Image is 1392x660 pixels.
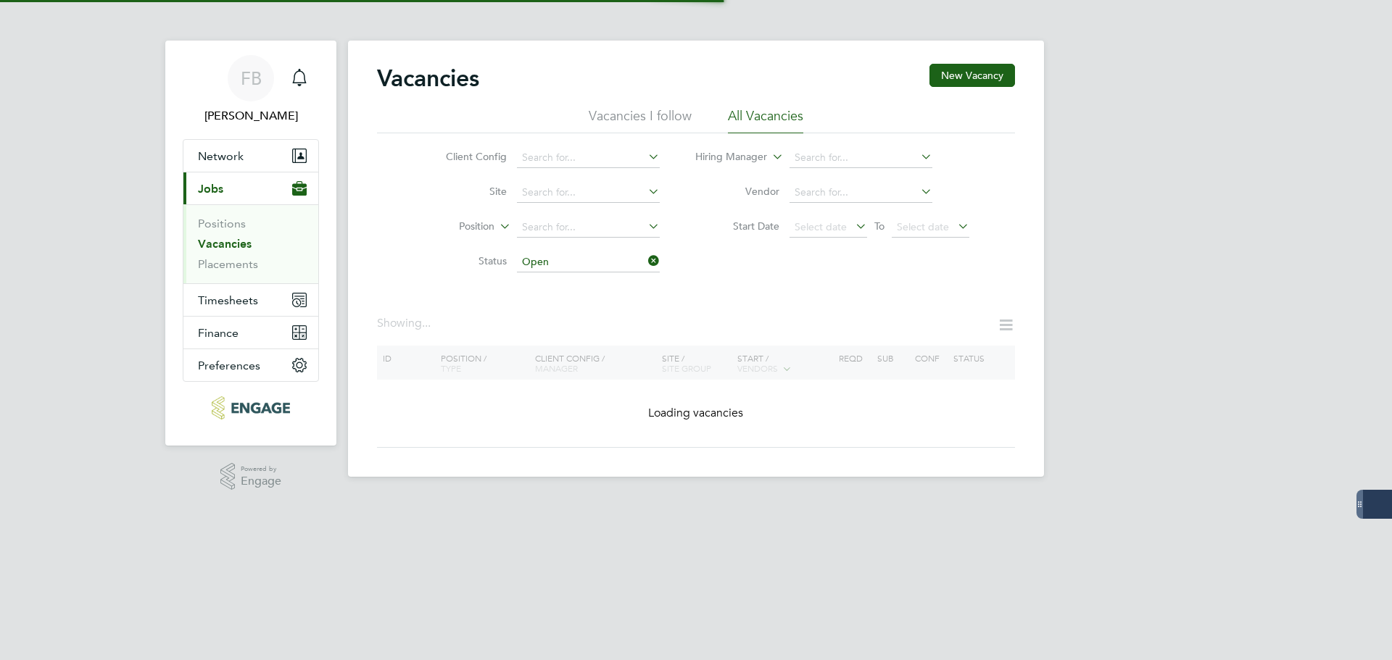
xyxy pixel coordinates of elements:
[198,359,260,372] span: Preferences
[790,183,932,203] input: Search for...
[589,107,692,133] li: Vacancies I follow
[220,463,282,490] a: Powered byEngage
[795,220,847,233] span: Select date
[423,254,507,267] label: Status
[183,396,319,419] a: Go to home page
[423,150,507,163] label: Client Config
[790,148,932,168] input: Search for...
[728,107,803,133] li: All Vacancies
[183,107,319,125] span: Fin Brown
[929,64,1015,87] button: New Vacancy
[517,183,660,203] input: Search for...
[198,237,252,251] a: Vacancies
[241,463,281,475] span: Powered by
[198,182,223,196] span: Jobs
[198,293,258,307] span: Timesheets
[241,475,281,488] span: Engage
[183,204,318,283] div: Jobs
[183,172,318,204] button: Jobs
[411,220,494,234] label: Position
[241,69,262,88] span: FB
[517,252,660,272] input: Select one
[198,149,244,163] span: Network
[183,284,318,316] button: Timesheets
[183,317,318,348] button: Finance
[897,220,949,233] span: Select date
[696,220,779,233] label: Start Date
[377,64,479,93] h2: Vacancies
[517,148,660,168] input: Search for...
[198,257,258,271] a: Placements
[198,217,246,230] a: Positions
[183,55,319,125] a: FB[PERSON_NAME]
[198,326,239,340] span: Finance
[696,185,779,198] label: Vendor
[183,140,318,172] button: Network
[212,396,289,419] img: dovetailslate-logo-retina.png
[517,217,660,238] input: Search for...
[377,316,434,331] div: Showing
[183,349,318,381] button: Preferences
[684,150,767,164] label: Hiring Manager
[422,316,431,330] span: ...
[165,41,336,446] nav: Main navigation
[870,217,889,235] span: To
[423,185,507,198] label: Site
